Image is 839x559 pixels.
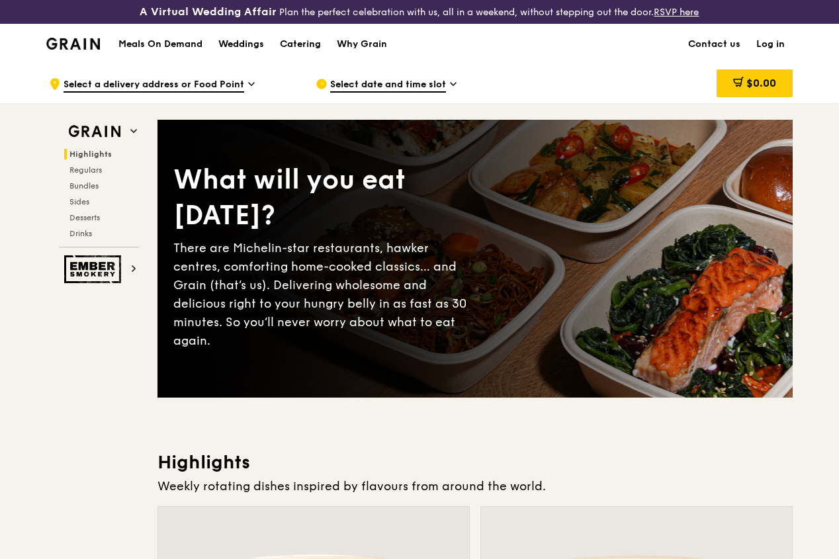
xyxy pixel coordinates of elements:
[218,24,264,64] div: Weddings
[272,24,329,64] a: Catering
[157,477,793,495] div: Weekly rotating dishes inspired by flavours from around the world.
[118,38,202,51] h1: Meals On Demand
[157,451,793,474] h3: Highlights
[69,197,89,206] span: Sides
[140,5,699,19] div: Plan the perfect celebration with us, all in a weekend, without stepping out the door.
[654,7,699,18] a: RSVP here
[746,77,776,89] span: $0.00
[330,78,446,93] span: Select date and time slot
[46,23,100,63] a: GrainGrain
[69,181,99,191] span: Bundles
[680,24,748,64] a: Contact us
[329,24,395,64] a: Why Grain
[140,5,277,19] h3: A Virtual Wedding Affair
[173,239,475,350] div: There are Michelin-star restaurants, hawker centres, comforting home-cooked classics… and Grain (...
[173,162,475,234] div: What will you eat [DATE]?
[46,38,100,50] img: Grain
[64,120,125,144] img: Grain web logo
[69,150,112,159] span: Highlights
[280,24,321,64] div: Catering
[337,24,387,64] div: Why Grain
[69,229,92,238] span: Drinks
[69,213,100,222] span: Desserts
[64,255,125,283] img: Ember Smokery web logo
[748,24,793,64] a: Log in
[64,78,244,93] span: Select a delivery address or Food Point
[210,24,272,64] a: Weddings
[69,165,102,175] span: Regulars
